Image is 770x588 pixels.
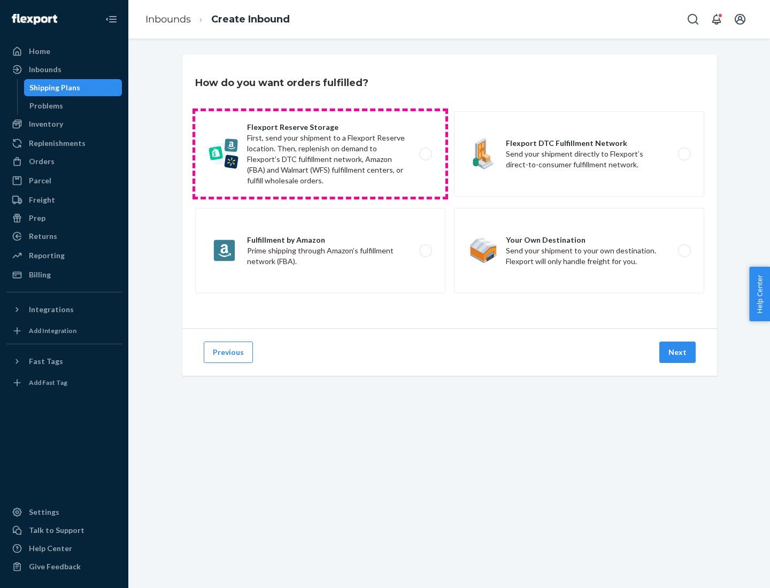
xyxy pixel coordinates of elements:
div: Replenishments [29,138,86,149]
div: Orders [29,156,55,167]
div: Problems [29,100,63,111]
a: Home [6,43,122,60]
div: Returns [29,231,57,242]
a: Reporting [6,247,122,264]
div: Help Center [29,543,72,554]
a: Orders [6,153,122,170]
a: Returns [6,228,122,245]
div: Fast Tags [29,356,63,367]
div: Integrations [29,304,74,315]
div: Shipping Plans [29,82,80,93]
div: Billing [29,269,51,280]
div: Give Feedback [29,561,81,572]
a: Parcel [6,172,122,189]
h3: How do you want orders fulfilled? [195,76,368,90]
button: Open Search Box [682,9,704,30]
a: Inbounds [6,61,122,78]
div: Add Fast Tag [29,378,67,387]
div: Settings [29,507,59,517]
button: Fast Tags [6,353,122,370]
a: Inbounds [145,13,191,25]
a: Talk to Support [6,522,122,539]
a: Inventory [6,115,122,133]
div: Inbounds [29,64,61,75]
a: Settings [6,504,122,521]
div: Inventory [29,119,63,129]
button: Integrations [6,301,122,318]
a: Problems [24,97,122,114]
a: Help Center [6,540,122,557]
button: Open notifications [706,9,727,30]
div: Reporting [29,250,65,261]
a: Shipping Plans [24,79,122,96]
button: Open account menu [729,9,751,30]
ol: breadcrumbs [137,4,298,35]
a: Freight [6,191,122,208]
img: Flexport logo [12,14,57,25]
button: Give Feedback [6,558,122,575]
div: Parcel [29,175,51,186]
button: Next [659,342,696,363]
a: Create Inbound [211,13,290,25]
a: Billing [6,266,122,283]
div: Talk to Support [29,525,84,536]
a: Add Integration [6,322,122,339]
div: Add Integration [29,326,76,335]
button: Previous [204,342,253,363]
button: Help Center [749,267,770,321]
a: Prep [6,210,122,227]
div: Prep [29,213,45,223]
button: Close Navigation [101,9,122,30]
a: Replenishments [6,135,122,152]
div: Freight [29,195,55,205]
div: Home [29,46,50,57]
a: Add Fast Tag [6,374,122,391]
